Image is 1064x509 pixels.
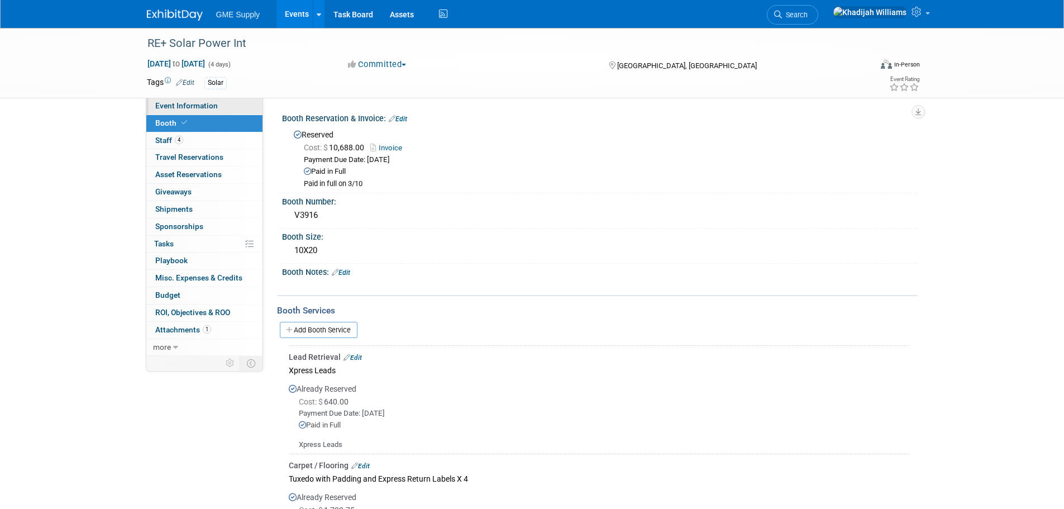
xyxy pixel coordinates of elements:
div: Paid in full on 3/10 [304,179,909,189]
a: Budget [146,287,263,304]
div: In-Person [894,60,920,69]
div: 10X20 [290,242,909,259]
div: Carpet / Flooring [289,460,909,471]
span: Attachments [155,325,211,334]
span: to [171,59,182,68]
div: Payment Due Date: [DATE] [304,155,909,165]
td: Tags [147,77,194,89]
span: 1 [203,325,211,334]
td: Toggle Event Tabs [240,356,263,370]
a: Asset Reservations [146,167,263,183]
span: GME Supply [216,10,260,19]
a: ROI, Objectives & ROO [146,305,263,321]
div: Lead Retrieval [289,351,909,363]
span: 640.00 [299,397,353,406]
span: Asset Reservations [155,170,222,179]
div: Booth Number: [282,193,918,207]
td: Personalize Event Tab Strip [221,356,240,370]
a: Sponsorships [146,218,263,235]
div: Booth Reservation & Invoice: [282,110,918,125]
a: Edit [176,79,194,87]
a: Add Booth Service [280,322,357,338]
i: Booth reservation complete [182,120,187,126]
a: Event Information [146,98,263,115]
a: Playbook [146,253,263,269]
span: [GEOGRAPHIC_DATA], [GEOGRAPHIC_DATA] [617,61,757,70]
button: Committed [344,59,411,70]
div: Xpress Leads [289,431,909,450]
div: Tuxedo with Padding and Express Return Labels X 4 [289,471,909,486]
div: Payment Due Date: [DATE] [299,408,909,419]
span: more [153,342,171,351]
span: Booth [155,118,189,127]
a: Edit [351,462,370,470]
a: Staff4 [146,132,263,149]
a: Giveaways [146,184,263,201]
a: Search [767,5,818,25]
div: Already Reserved [289,378,909,450]
div: Booth Services [277,305,918,317]
a: Attachments1 [146,322,263,339]
a: Edit [343,354,362,361]
div: Reserved [290,126,909,189]
a: Shipments [146,201,263,218]
span: (4 days) [207,61,231,68]
div: RE+ Solar Power Int [144,34,855,54]
div: Event Format [805,58,920,75]
span: ROI, Objectives & ROO [155,308,230,317]
span: Cost: $ [304,143,329,152]
span: Staff [155,136,183,145]
span: Shipments [155,204,193,213]
span: [DATE] [DATE] [147,59,206,69]
span: Giveaways [155,187,192,196]
div: V3916 [290,207,909,224]
span: 10,688.00 [304,143,369,152]
img: Format-Inperson.png [881,60,892,69]
a: more [146,339,263,356]
span: Cost: $ [299,397,324,406]
span: 4 [175,136,183,144]
a: Edit [389,115,407,123]
div: Event Rating [889,77,919,82]
img: Khadijah Williams [833,6,907,18]
img: ExhibitDay [147,9,203,21]
a: Tasks [146,236,263,253]
div: Xpress Leads [289,363,909,378]
span: Tasks [154,239,174,248]
a: Travel Reservations [146,149,263,166]
span: Budget [155,291,180,299]
span: Sponsorships [155,222,203,231]
span: Travel Reservations [155,153,223,161]
span: Misc. Expenses & Credits [155,273,242,282]
a: Edit [332,269,350,277]
a: Booth [146,115,263,132]
span: Playbook [155,256,188,265]
div: Paid in Full [299,420,909,431]
span: Search [782,11,808,19]
div: Booth Size: [282,229,918,242]
span: Event Information [155,101,218,110]
div: Booth Notes: [282,264,918,278]
a: Misc. Expenses & Credits [146,270,263,287]
div: Solar [204,77,227,89]
a: Invoice [370,144,408,152]
div: Paid in Full [304,167,909,177]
